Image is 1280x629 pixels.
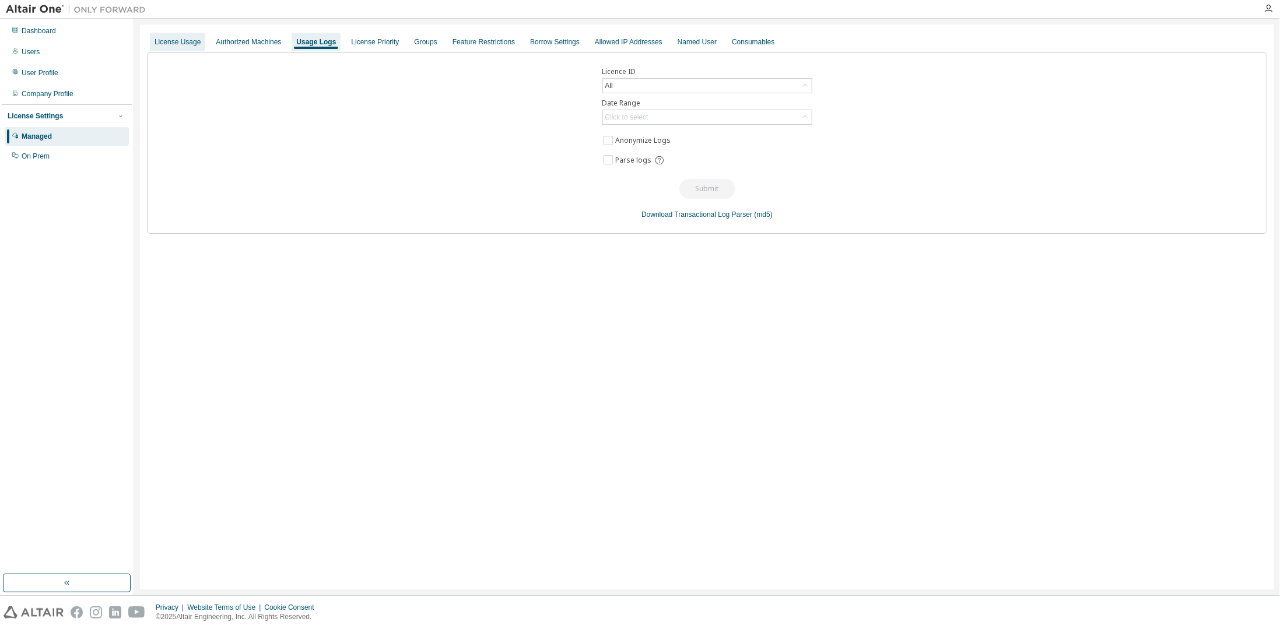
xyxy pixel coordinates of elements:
[22,26,56,36] div: Dashboard
[3,606,64,619] img: altair_logo.svg
[679,179,735,199] button: Submit
[603,79,812,93] div: All
[187,603,264,612] div: Website Terms of Use
[453,37,515,47] div: Feature Restrictions
[156,603,187,612] div: Privacy
[6,3,152,15] img: Altair One
[22,47,40,57] div: Users
[678,37,717,47] div: Named User
[128,606,145,619] img: youtube.svg
[109,606,121,619] img: linkedin.svg
[22,68,58,78] div: User Profile
[530,37,580,47] div: Borrow Settings
[8,111,63,121] div: License Settings
[641,210,752,219] a: Download Transactional Log Parser
[155,37,201,47] div: License Usage
[264,603,321,612] div: Cookie Consent
[22,132,52,141] div: Managed
[603,110,812,124] div: Click to select
[602,67,812,76] label: Licence ID
[602,99,812,108] label: Date Range
[156,612,321,622] p: © 2025 Altair Engineering, Inc. All Rights Reserved.
[22,152,50,161] div: On Prem
[296,37,336,47] div: Usage Logs
[351,37,399,47] div: License Priority
[90,606,102,619] img: instagram.svg
[604,79,615,92] div: All
[595,37,662,47] div: Allowed IP Addresses
[732,37,774,47] div: Consumables
[216,37,281,47] div: Authorized Machines
[615,156,651,165] span: Parse logs
[71,606,83,619] img: facebook.svg
[755,210,773,219] a: (md5)
[605,113,648,122] div: Click to select
[615,133,673,147] label: Anonymize Logs
[22,89,73,99] div: Company Profile
[415,37,437,47] div: Groups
